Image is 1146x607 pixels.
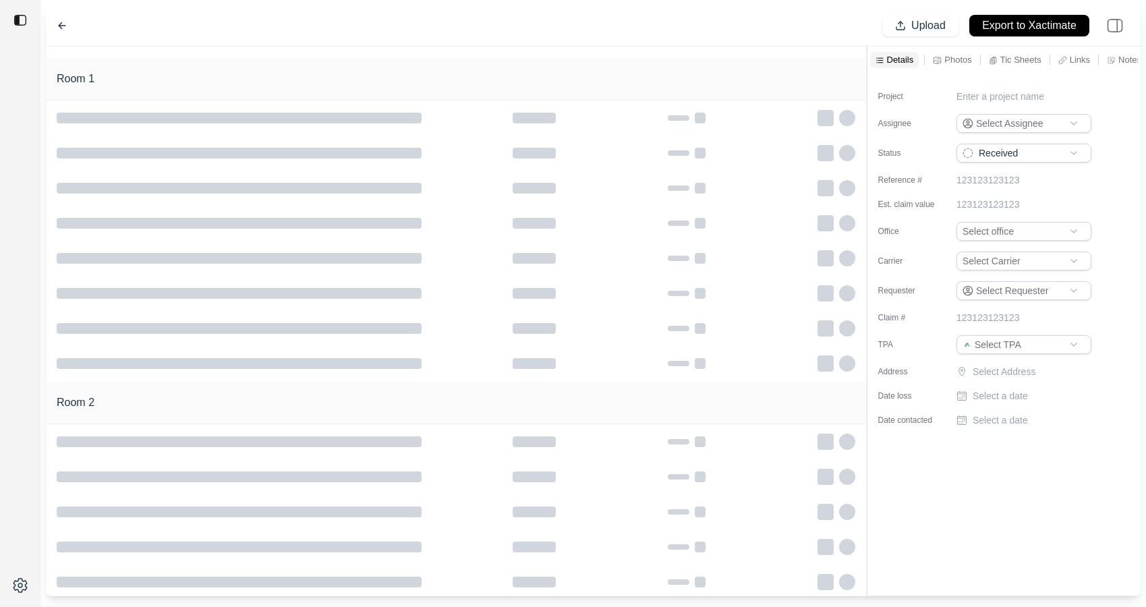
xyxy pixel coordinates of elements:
label: TPA [878,339,946,350]
p: Enter a project name [956,90,1044,103]
label: Est. claim value [878,199,946,210]
label: Reference # [878,175,946,185]
label: Date contacted [878,415,946,426]
img: right-panel.svg [1100,11,1130,40]
label: Office [878,226,946,237]
p: Select a date [973,389,1028,403]
p: Links [1070,54,1090,65]
p: Upload [911,18,946,34]
label: Project [878,91,946,102]
p: 123123123123 [956,173,1019,187]
img: toggle sidebar [13,13,27,27]
p: Tic Sheets [1000,54,1041,65]
button: Export to Xactimate [969,15,1089,36]
p: Details [887,54,914,65]
label: Status [878,148,946,158]
button: Upload [882,15,958,36]
p: Select Address [973,365,1094,378]
label: Date loss [878,391,946,401]
p: 123123123123 [956,311,1019,324]
label: Requester [878,285,946,296]
label: Address [878,366,946,377]
h1: Room 1 [57,71,94,87]
p: Photos [944,54,971,65]
label: Assignee [878,118,946,129]
label: Claim # [878,312,946,323]
label: Carrier [878,256,946,266]
h1: Room 2 [57,395,94,411]
p: Notes [1118,54,1141,65]
p: 123123123123 [956,198,1019,211]
p: Export to Xactimate [982,18,1077,34]
p: Select a date [973,413,1028,427]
